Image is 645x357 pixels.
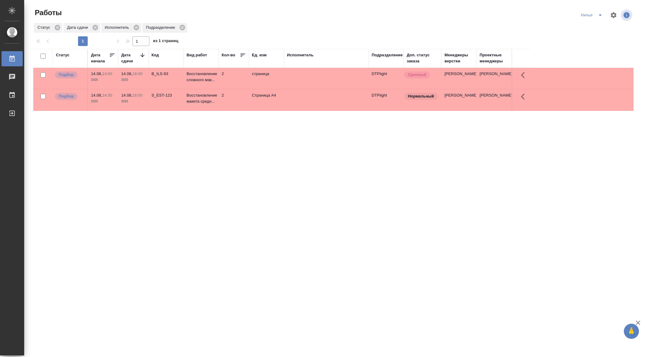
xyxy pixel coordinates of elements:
p: 14:30 [102,93,112,98]
p: Восстановление макета средн... [187,92,216,104]
td: 2 [219,68,249,89]
button: Здесь прячутся важные кнопки [517,68,532,82]
p: Подразделение [146,25,177,31]
p: 2025 [121,77,145,83]
div: Исполнитель [101,23,141,33]
span: Работы [33,8,62,18]
div: Код [151,52,159,58]
p: 14:00 [102,71,112,76]
span: Посмотреть информацию [621,9,634,21]
div: S_EST-123 [151,92,181,98]
td: [PERSON_NAME] [477,68,512,89]
p: 2025 [91,77,115,83]
td: страница [249,68,284,89]
td: [PERSON_NAME] [477,89,512,111]
div: Дата сдачи [121,52,139,64]
div: Кол-во [222,52,235,58]
div: Проектные менеджеры [480,52,509,64]
p: 16:00 [132,93,142,98]
div: Статус [34,23,62,33]
p: [PERSON_NAME] [445,71,474,77]
span: Настроить таблицу [606,8,621,22]
p: 2025 [121,98,145,104]
div: Статус [56,52,70,58]
p: Исполнитель [105,25,131,31]
div: Вид работ [187,52,207,58]
p: Восстановление сложного мак... [187,71,216,83]
p: 14.08, [121,93,132,98]
p: Дата сдачи [67,25,90,31]
span: 🙏 [626,325,637,338]
td: Страница А4 [249,89,284,111]
p: Статус [37,25,52,31]
p: Срочный [408,72,426,78]
p: Подбор [59,72,74,78]
td: DTPlight [369,68,404,89]
p: 16:00 [132,71,142,76]
td: 2 [219,89,249,111]
p: Подбор [59,93,74,99]
div: Подразделение [372,52,403,58]
div: Можно подбирать исполнителей [54,92,84,101]
div: Ед. изм [252,52,267,58]
div: Исполнитель [287,52,314,58]
button: 🙏 [624,324,639,339]
div: Дата сдачи [64,23,100,33]
p: 14.08, [91,71,102,76]
p: 14.08, [121,71,132,76]
div: B_ILS-93 [151,71,181,77]
div: Подразделение [142,23,187,33]
div: Можно подбирать исполнителей [54,71,84,79]
div: Доп. статус заказа [407,52,438,64]
td: DTPlight [369,89,404,111]
p: [PERSON_NAME] [445,92,474,98]
p: Нормальный [408,93,434,99]
div: split button [579,10,606,20]
div: Дата начала [91,52,109,64]
button: Здесь прячутся важные кнопки [517,89,532,104]
div: Менеджеры верстки [445,52,474,64]
p: 2025 [91,98,115,104]
span: из 1 страниц [153,37,178,46]
p: 14.08, [91,93,102,98]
